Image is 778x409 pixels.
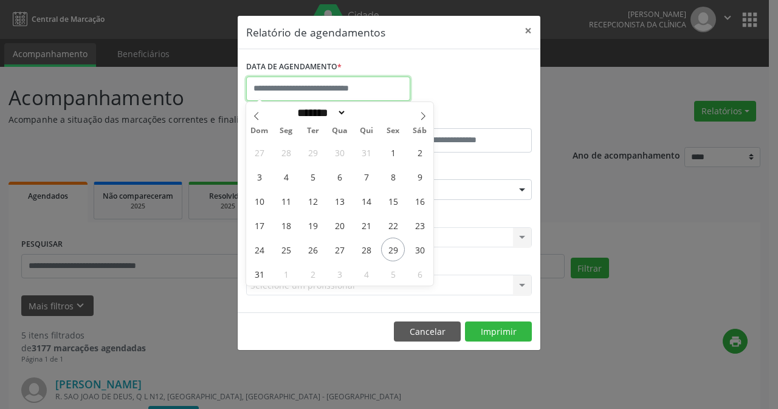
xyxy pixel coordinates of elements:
span: Setembro 5, 2025 [381,262,405,286]
span: Agosto 3, 2025 [247,165,271,188]
select: Month [293,106,346,119]
span: Seg [273,127,300,135]
span: Agosto 14, 2025 [354,189,378,213]
span: Dom [246,127,273,135]
span: Julho 31, 2025 [354,140,378,164]
span: Setembro 4, 2025 [354,262,378,286]
span: Agosto 29, 2025 [381,238,405,261]
label: ATÉ [392,109,532,128]
span: Julho 28, 2025 [274,140,298,164]
span: Setembro 6, 2025 [408,262,432,286]
span: Agosto 18, 2025 [274,213,298,237]
span: Setembro 3, 2025 [328,262,351,286]
span: Agosto 10, 2025 [247,189,271,213]
span: Agosto 28, 2025 [354,238,378,261]
span: Agosto 12, 2025 [301,189,325,213]
span: Agosto 31, 2025 [247,262,271,286]
span: Agosto 20, 2025 [328,213,351,237]
label: DATA DE AGENDAMENTO [246,58,342,77]
button: Close [516,16,540,46]
h5: Relatório de agendamentos [246,24,385,40]
span: Sex [380,127,407,135]
span: Agosto 2, 2025 [408,140,432,164]
span: Julho 30, 2025 [328,140,351,164]
span: Julho 27, 2025 [247,140,271,164]
span: Agosto 30, 2025 [408,238,432,261]
span: Agosto 4, 2025 [274,165,298,188]
span: Julho 29, 2025 [301,140,325,164]
span: Agosto 6, 2025 [328,165,351,188]
span: Agosto 7, 2025 [354,165,378,188]
span: Setembro 2, 2025 [301,262,325,286]
span: Agosto 25, 2025 [274,238,298,261]
span: Agosto 22, 2025 [381,213,405,237]
button: Imprimir [465,321,532,342]
span: Agosto 8, 2025 [381,165,405,188]
span: Qui [353,127,380,135]
span: Agosto 1, 2025 [381,140,405,164]
span: Sáb [407,127,433,135]
input: Year [346,106,387,119]
span: Agosto 19, 2025 [301,213,325,237]
button: Cancelar [394,321,461,342]
span: Agosto 16, 2025 [408,189,432,213]
span: Agosto 26, 2025 [301,238,325,261]
span: Qua [326,127,353,135]
span: Agosto 21, 2025 [354,213,378,237]
span: Agosto 13, 2025 [328,189,351,213]
span: Agosto 5, 2025 [301,165,325,188]
span: Agosto 27, 2025 [328,238,351,261]
span: Agosto 15, 2025 [381,189,405,213]
span: Agosto 23, 2025 [408,213,432,237]
span: Setembro 1, 2025 [274,262,298,286]
span: Agosto 11, 2025 [274,189,298,213]
span: Agosto 24, 2025 [247,238,271,261]
span: Ter [300,127,326,135]
span: Agosto 17, 2025 [247,213,271,237]
span: Agosto 9, 2025 [408,165,432,188]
